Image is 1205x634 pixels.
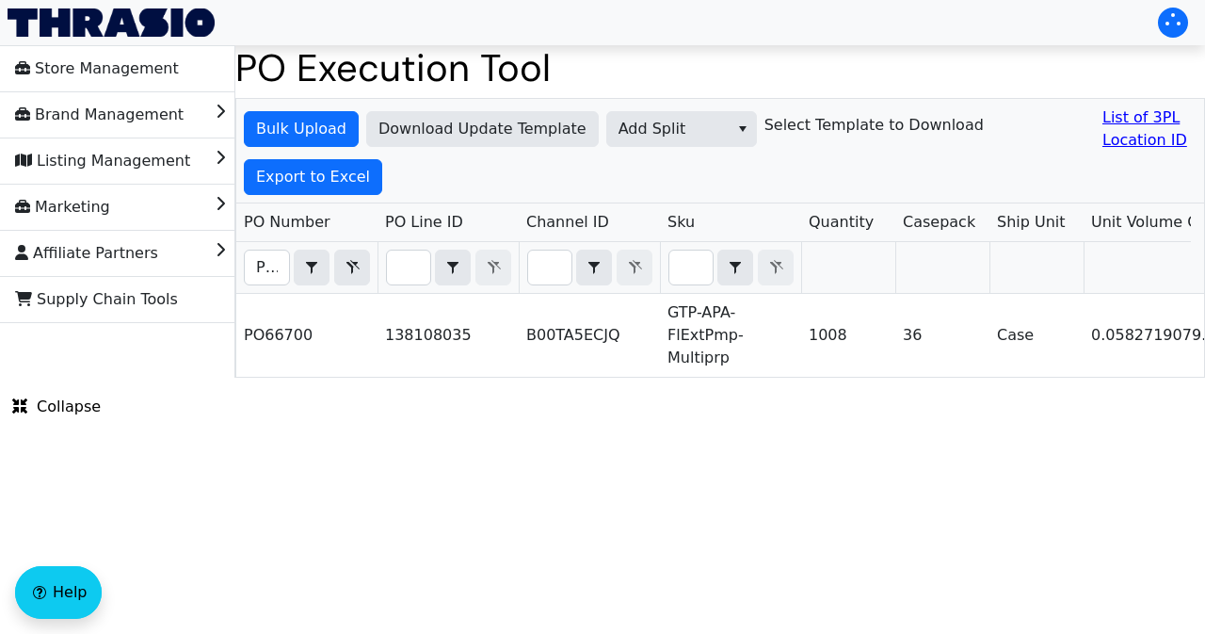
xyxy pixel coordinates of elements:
h1: PO Execution Tool [235,45,1205,90]
span: Ship Unit [997,211,1066,234]
span: Brand Management [15,100,184,130]
span: Collapse [12,396,101,418]
th: Filter [378,242,519,294]
th: Filter [660,242,801,294]
span: Quantity [809,211,874,234]
a: List of 3PL Location ID [1102,106,1197,152]
th: Filter [236,242,378,294]
td: PO66700 [236,294,378,377]
th: Filter [519,242,660,294]
button: select [577,251,611,284]
span: Supply Chain Tools [15,284,178,315]
span: PO Line ID [385,211,463,234]
span: Channel ID [526,211,609,234]
button: select [436,251,470,284]
td: 1008 [801,294,895,377]
span: Choose Operator [294,250,329,285]
td: GTP-APA-FlExtPmp-Multiprp [660,294,801,377]
span: Marketing [15,192,110,222]
img: Thrasio Logo [8,8,215,37]
span: Bulk Upload [256,118,346,140]
button: select [729,112,756,146]
input: Filter [669,251,713,284]
input: Filter [387,251,430,284]
button: select [718,251,752,284]
input: Filter [528,251,571,284]
button: Clear [334,250,370,285]
span: Choose Operator [435,250,471,285]
span: Casepack [903,211,975,234]
td: B00TA5ECJQ [519,294,660,377]
span: Affiliate Partners [15,238,158,268]
span: Store Management [15,54,179,84]
button: Export to Excel [244,159,382,195]
td: 138108035 [378,294,519,377]
button: Help floatingactionbutton [15,566,102,619]
span: Download Update Template [378,118,586,140]
td: Case [989,294,1084,377]
span: Choose Operator [576,250,612,285]
span: Help [53,581,87,604]
span: PO Number [244,211,330,234]
td: 36 [895,294,989,377]
button: Bulk Upload [244,111,359,147]
input: Filter [245,251,289,284]
h6: Select Template to Download [764,116,984,134]
span: Listing Management [15,146,190,176]
span: Export to Excel [256,166,370,188]
button: Download Update Template [366,111,599,147]
span: Choose Operator [717,250,753,285]
button: select [295,251,329,284]
span: Sku [667,211,695,234]
span: Add Split [619,118,717,140]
